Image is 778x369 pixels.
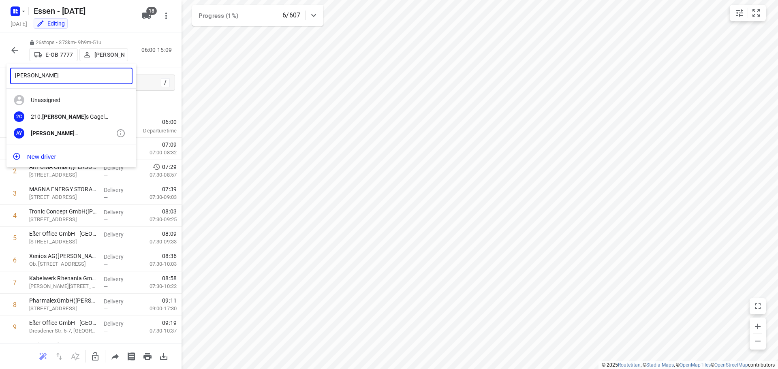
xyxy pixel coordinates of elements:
div: [PERSON_NAME] [31,130,116,137]
div: AY [14,128,24,139]
div: 2G210.[PERSON_NAME]s Gagel Diensten [6,109,136,125]
div: 2G [14,111,24,122]
input: Assign to... [10,68,133,84]
div: AY[PERSON_NAME][PERSON_NAME] [6,125,136,141]
button: New driver [6,148,136,164]
b: [PERSON_NAME] [31,130,75,137]
b: [PERSON_NAME] [42,113,86,120]
div: Unassigned [31,97,116,103]
div: 210. s Gagel Diensten [31,113,116,120]
div: Unassigned [6,92,136,109]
